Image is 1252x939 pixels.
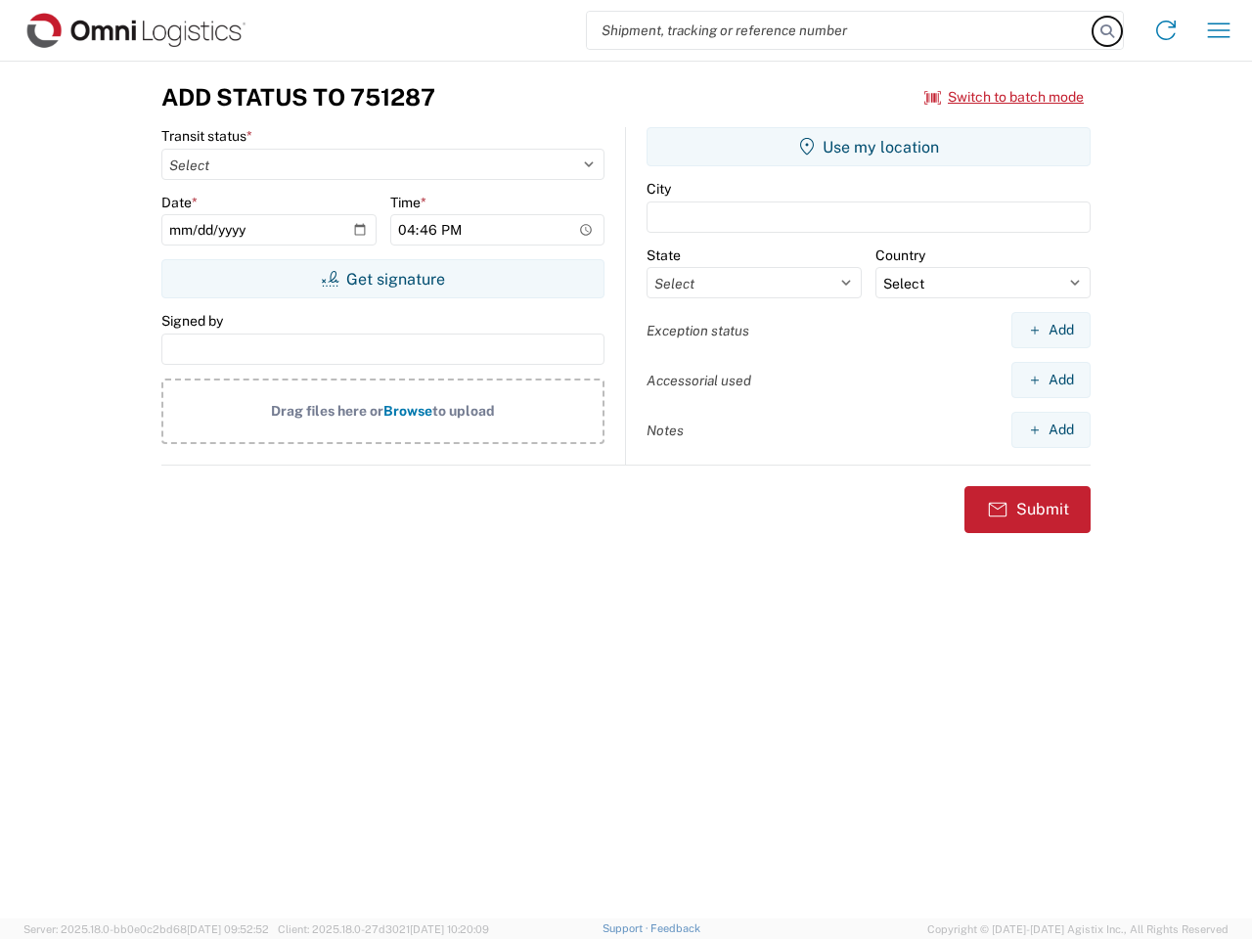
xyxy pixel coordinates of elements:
label: Country [875,246,925,264]
h3: Add Status to 751287 [161,83,435,112]
span: Browse [383,403,432,419]
label: Date [161,194,198,211]
a: Support [603,922,651,934]
input: Shipment, tracking or reference number [587,12,1094,49]
label: State [647,246,681,264]
button: Submit [964,486,1091,533]
button: Switch to batch mode [924,81,1084,113]
button: Use my location [647,127,1091,166]
button: Add [1011,312,1091,348]
span: Server: 2025.18.0-bb0e0c2bd68 [23,923,269,935]
span: to upload [432,403,495,419]
span: [DATE] 09:52:52 [187,923,269,935]
span: Copyright © [DATE]-[DATE] Agistix Inc., All Rights Reserved [927,920,1229,938]
label: Transit status [161,127,252,145]
span: Client: 2025.18.0-27d3021 [278,923,489,935]
button: Add [1011,362,1091,398]
a: Feedback [650,922,700,934]
label: Time [390,194,426,211]
label: City [647,180,671,198]
label: Signed by [161,312,223,330]
label: Accessorial used [647,372,751,389]
label: Exception status [647,322,749,339]
label: Notes [647,422,684,439]
span: [DATE] 10:20:09 [410,923,489,935]
button: Get signature [161,259,604,298]
button: Add [1011,412,1091,448]
span: Drag files here or [271,403,383,419]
